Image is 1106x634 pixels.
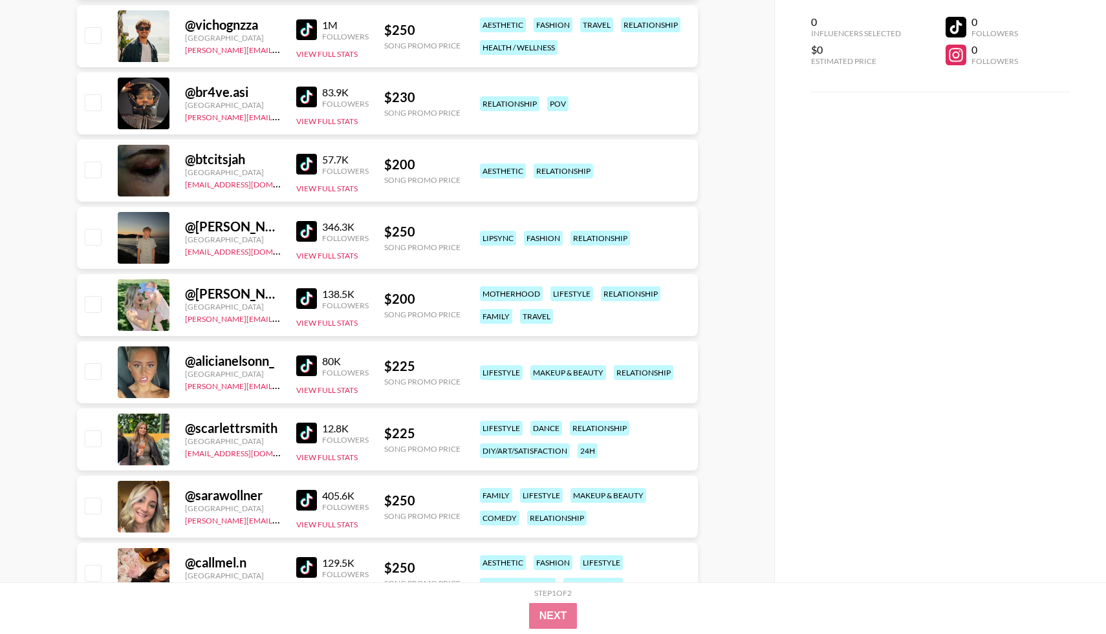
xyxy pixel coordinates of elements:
div: 1M [322,19,369,32]
button: Next [529,603,578,629]
div: aesthetic [480,17,526,32]
div: relationship [570,231,630,246]
div: Influencers Selected [811,28,901,38]
div: family [480,488,512,503]
div: [GEOGRAPHIC_DATA] [185,302,281,312]
button: View Full Stats [296,520,358,529]
button: View Full Stats [296,385,358,395]
div: Followers [322,435,369,445]
div: $ 200 [384,291,461,307]
div: Followers [971,28,1018,38]
button: View Full Stats [296,116,358,126]
a: [PERSON_NAME][EMAIL_ADDRESS][DOMAIN_NAME] [185,43,376,55]
div: lifestyle [480,421,523,436]
button: View Full Stats [296,452,358,462]
div: @ alicianelsonn_ [185,353,281,369]
div: [GEOGRAPHIC_DATA] [185,369,281,379]
a: [PERSON_NAME][EMAIL_ADDRESS][PERSON_NAME][DOMAIN_NAME] [185,110,438,122]
div: travel [520,309,553,324]
a: [PERSON_NAME][EMAIL_ADDRESS][DOMAIN_NAME] [185,379,376,391]
div: aesthetic [480,164,526,178]
div: @ sarawollner [185,487,281,503]
div: relationship [534,164,593,178]
div: [GEOGRAPHIC_DATA] [185,503,281,513]
div: 346.3K [322,220,369,233]
div: relationship [563,578,623,593]
div: Step 1 of 2 [534,588,572,598]
div: Song Promo Price [384,242,461,252]
div: $ 250 [384,492,461,509]
div: @ vichognzza [185,17,281,33]
div: lifestyle [480,365,523,380]
div: makeup & beauty [530,365,606,380]
div: $ 200 [384,156,461,173]
div: [GEOGRAPHIC_DATA] [185,235,281,244]
div: relationship [570,421,629,436]
div: relationship [614,365,673,380]
img: TikTok [296,221,317,242]
div: Song Promo Price [384,578,461,588]
div: 12.8K [322,422,369,435]
div: @ btcitsjah [185,151,281,167]
div: Followers [322,233,369,243]
div: makeup & beauty [480,578,556,593]
div: 129.5K [322,556,369,569]
img: TikTok [296,490,317,511]
div: 57.7K [322,153,369,166]
a: [PERSON_NAME][EMAIL_ADDRESS][PERSON_NAME][DOMAIN_NAME] [185,312,438,324]
div: Song Promo Price [384,310,461,319]
div: @ callmel.n [185,555,281,571]
div: diy/art/satisfaction [480,443,570,458]
div: [GEOGRAPHIC_DATA] [185,436,281,446]
div: [GEOGRAPHIC_DATA] [185,100,281,110]
div: Song Promo Price [384,175,461,185]
div: 0 [811,16,901,28]
div: $ 250 [384,22,461,38]
div: comedy [480,511,519,525]
a: [EMAIL_ADDRESS][DOMAIN_NAME] [185,446,315,458]
div: fashion [534,17,572,32]
div: motherhood [480,286,543,301]
a: [EMAIL_ADDRESS][DOMAIN_NAME] [185,244,315,257]
div: $ 250 [384,560,461,576]
img: TikTok [296,288,317,309]
div: [GEOGRAPHIC_DATA] [185,33,281,43]
div: relationship [527,511,587,525]
button: View Full Stats [296,318,358,328]
div: Followers [322,502,369,512]
div: $ 225 [384,358,461,374]
div: relationship [601,286,660,301]
div: 80K [322,355,369,368]
div: 24h [578,443,598,458]
div: Song Promo Price [384,511,461,521]
div: lipsync [480,231,516,246]
div: dance [530,421,562,436]
div: 138.5K [322,288,369,301]
div: lifestyle [580,555,623,570]
a: [PERSON_NAME][EMAIL_ADDRESS][DOMAIN_NAME] [185,513,376,525]
div: [GEOGRAPHIC_DATA] [185,167,281,177]
div: relationship [621,17,680,32]
div: travel [580,17,613,32]
div: Followers [322,166,369,176]
div: Song Promo Price [384,41,461,50]
div: Followers [322,368,369,377]
div: aesthetic [480,555,526,570]
div: Song Promo Price [384,444,461,454]
div: @ [PERSON_NAME].taylor07 [185,218,281,235]
img: TikTok [296,154,317,174]
iframe: Drift Widget Chat Controller [1041,569,1090,618]
img: TikTok [296,423,317,443]
div: 405.6K [322,489,369,502]
img: TikTok [296,557,317,578]
div: makeup & beauty [570,488,646,503]
div: lifestyle [550,286,593,301]
img: TikTok [296,355,317,376]
div: pov [547,96,569,111]
div: relationship [480,96,539,111]
div: $ 225 [384,425,461,441]
div: Estimated Price [811,56,901,66]
div: Followers [322,301,369,310]
div: Followers [322,569,369,579]
div: Song Promo Price [384,377,461,386]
